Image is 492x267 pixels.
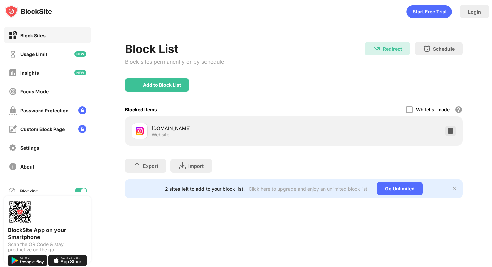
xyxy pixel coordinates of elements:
img: focus-off.svg [9,87,17,96]
div: Usage Limit [20,51,47,57]
div: Website [152,132,169,138]
div: animation [406,5,452,18]
div: Insights [20,70,39,76]
img: about-off.svg [9,162,17,171]
img: customize-block-page-off.svg [9,125,17,133]
img: insights-off.svg [9,69,17,77]
div: About [20,164,34,170]
div: Focus Mode [20,89,49,94]
div: BlockSite App on your Smartphone [8,227,87,240]
div: Click here to upgrade and enjoy an unlimited block list. [249,186,369,192]
img: favicons [136,127,144,135]
img: settings-off.svg [9,144,17,152]
div: Redirect [383,46,402,52]
img: block-on.svg [9,31,17,40]
div: Block List [125,42,224,56]
div: Import [188,163,204,169]
img: download-on-the-app-store.svg [48,255,87,266]
div: Blocked Items [125,107,157,112]
img: get-it-on-google-play.svg [8,255,47,266]
div: Block Sites [20,32,46,38]
div: [DOMAIN_NAME] [152,125,294,132]
div: Go Unlimited [377,182,423,195]
img: lock-menu.svg [78,106,86,114]
div: Block sites permanently or by schedule [125,58,224,65]
img: new-icon.svg [74,70,86,75]
div: Custom Block Page [20,126,65,132]
div: Scan the QR Code & stay productive on the go [8,242,87,252]
img: logo-blocksite.svg [5,5,52,18]
div: Export [143,163,158,169]
div: Whitelist mode [416,107,450,112]
img: new-icon.svg [74,51,86,57]
img: time-usage-off.svg [9,50,17,58]
img: password-protection-off.svg [9,106,17,115]
div: Schedule [433,46,455,52]
div: Add to Block List [143,82,181,88]
div: 2 sites left to add to your block list. [165,186,245,192]
div: Password Protection [20,108,69,113]
img: blocking-icon.svg [8,187,16,195]
img: options-page-qr-code.png [8,200,32,224]
img: lock-menu.svg [78,125,86,133]
div: Login [468,9,481,15]
div: Blocking [20,188,39,194]
img: x-button.svg [452,186,457,191]
div: Settings [20,145,39,151]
